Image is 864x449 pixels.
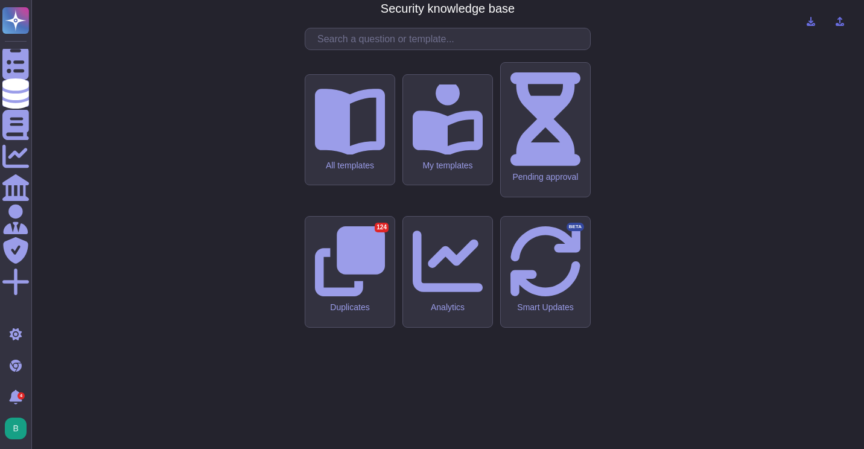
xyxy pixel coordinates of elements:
[413,302,483,313] div: Analytics
[375,223,389,232] div: 124
[315,161,385,171] div: All templates
[381,1,515,16] h3: Security knowledge base
[5,418,27,439] img: user
[510,302,580,313] div: Smart Updates
[17,392,25,400] div: 4
[2,415,35,442] button: user
[567,223,584,231] div: BETA
[315,302,385,313] div: Duplicates
[510,172,580,182] div: Pending approval
[413,161,483,171] div: My templates
[311,28,590,49] input: Search a question or template...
